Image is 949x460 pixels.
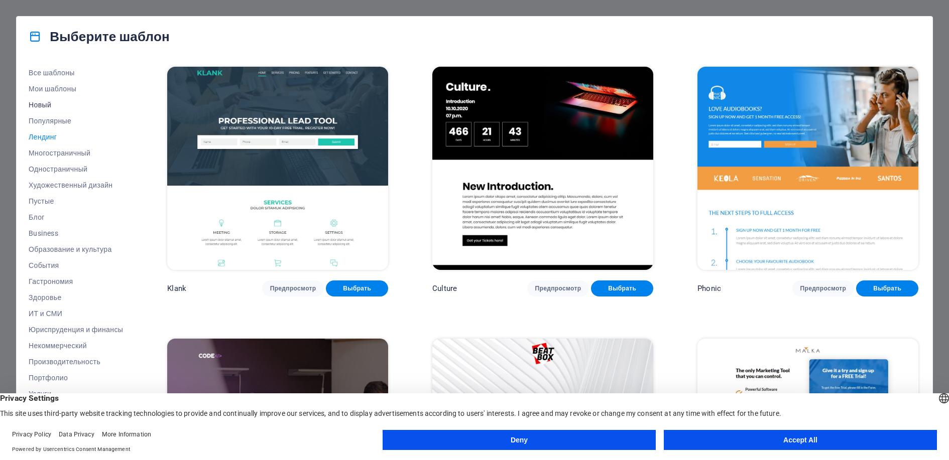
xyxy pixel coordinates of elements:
[29,101,123,109] span: Новый
[535,284,581,292] span: Предпросмотр
[29,149,123,157] span: Многостраничный
[29,338,123,354] button: Некоммерческий
[29,81,123,97] button: Мои шаблоны
[591,280,653,296] button: Выбрать
[29,65,123,81] button: Все шаблоны
[599,284,645,292] span: Выбрать
[29,177,123,193] button: Художественный дизайн
[856,280,918,296] button: Выбрать
[29,386,123,402] button: Услуги
[29,129,123,145] button: Лендинг
[29,113,123,129] button: Популярные
[29,261,123,269] span: События
[792,280,855,296] button: Предпросмотр
[29,85,123,93] span: Мои шаблоны
[29,354,123,370] button: Производительность
[270,284,316,292] span: Предпросмотр
[29,241,123,257] button: Образование и культура
[29,181,123,189] span: Художественный дизайн
[334,284,380,292] span: Выбрать
[29,358,123,366] span: Производительность
[29,273,123,289] button: Гастрономия
[29,326,123,334] span: Юриспруденция и финансы
[29,305,123,322] button: ИТ и СМИ
[29,225,123,241] button: Business
[29,322,123,338] button: Юриспруденция и финансы
[800,284,847,292] span: Предпросмотр
[29,229,123,237] span: Business
[29,293,123,301] span: Здоровье
[29,370,123,386] button: Портфолио
[167,283,186,293] p: Klank
[29,289,123,305] button: Здоровье
[29,257,123,273] button: События
[262,280,324,296] button: Предпросмотр
[527,280,589,296] button: Предпросмотр
[29,310,123,318] span: ИТ и СМИ
[697,67,918,270] img: Phonic
[29,245,123,253] span: Образование и культура
[29,374,123,382] span: Портфолио
[29,277,123,285] span: Гастрономия
[29,342,123,350] span: Некоммерческий
[326,280,388,296] button: Выбрать
[29,213,123,221] span: Блог
[432,67,653,270] img: Culture
[29,29,170,45] h4: Выберите шаблон
[29,117,123,125] span: Популярные
[697,283,721,293] p: Phonic
[29,97,123,113] button: Новый
[29,145,123,161] button: Многостраничный
[864,284,910,292] span: Выбрать
[29,69,123,77] span: Все шаблоны
[29,133,123,141] span: Лендинг
[29,390,123,398] span: Услуги
[29,193,123,209] button: Пустые
[29,197,123,205] span: Пустые
[29,165,123,173] span: Одностраничный
[29,161,123,177] button: Одностраничный
[167,67,388,270] img: Klank
[432,283,457,293] p: Culture
[29,209,123,225] button: Блог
